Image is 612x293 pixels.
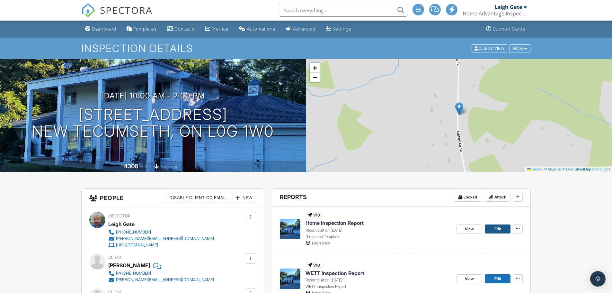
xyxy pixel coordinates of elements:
span: basement [160,164,177,169]
div: Automations [247,26,275,32]
div: [PERSON_NAME] [108,261,150,270]
a: Dashboard [83,23,119,35]
div: Metrics [212,26,228,32]
a: Automations (Advanced) [236,23,278,35]
div: [PERSON_NAME][EMAIL_ADDRESS][DOMAIN_NAME] [116,277,214,282]
div: [PHONE_NUMBER] [116,230,151,235]
div: Advanced [293,26,315,32]
span: | [542,167,543,171]
div: 4300 [124,163,138,169]
a: [PHONE_NUMBER] [108,229,214,235]
a: Zoom out [310,73,320,82]
span: Inspector [108,214,130,218]
div: Home Advantage Inspections [463,10,527,17]
div: [URL][DOMAIN_NAME] [116,243,158,248]
div: More [510,44,530,53]
a: Templates [124,23,159,35]
a: SPECTORA [81,9,153,22]
a: Settings [323,23,354,35]
div: [PHONE_NUMBER] [116,271,151,276]
h3: [DATE] 10:00 am - 2:00 pm [101,91,205,100]
span: − [313,73,317,81]
div: Settings [333,26,351,32]
a: Client View [471,46,509,50]
a: [PHONE_NUMBER] [108,270,214,277]
a: Advanced [283,23,318,35]
div: [PERSON_NAME][EMAIL_ADDRESS][DOMAIN_NAME] [116,236,214,241]
h1: Inspection Details [81,43,531,54]
a: Zoom in [310,63,320,73]
span: + [313,64,317,72]
span: sq. ft. [139,164,148,169]
span: SPECTORA [100,3,153,17]
h3: People [82,189,264,207]
img: The Best Home Inspection Software - Spectora [81,3,95,17]
input: Search everything... [279,4,407,17]
a: Support Center [483,23,530,35]
div: Open Intercom Messenger [590,271,606,287]
div: Templates [133,26,157,32]
div: Contacts [174,26,195,32]
span: Client [108,255,122,260]
h1: [STREET_ADDRESS] New Tecumseth, ON L0G 1W0 [32,106,274,140]
a: Contacts [164,23,197,35]
div: Leigh Gate [495,4,522,10]
a: Leaflet [527,167,541,171]
div: Leigh Gate [108,219,135,229]
img: Marker [455,102,463,115]
a: [PERSON_NAME][EMAIL_ADDRESS][DOMAIN_NAME] [108,235,214,242]
div: Support Center [493,26,527,32]
a: [URL][DOMAIN_NAME] [108,242,214,248]
div: Dashboard [92,26,116,32]
a: Metrics [202,23,231,35]
a: © OpenStreetMap contributors [563,167,610,171]
div: New [233,193,256,203]
a: [PERSON_NAME][EMAIL_ADDRESS][DOMAIN_NAME] [108,277,214,283]
div: Client View [472,44,507,53]
a: © MapTiler [544,167,562,171]
div: Disable Client CC Email [167,193,230,203]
